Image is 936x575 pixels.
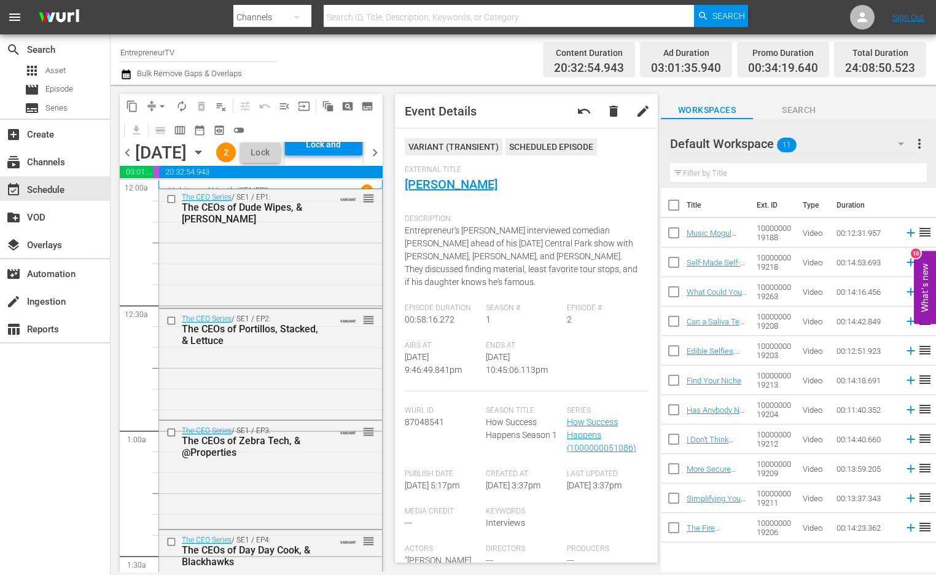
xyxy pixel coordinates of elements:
[126,100,138,112] span: content_copy
[213,124,225,136] span: preview_outlined
[338,96,357,116] span: Create Search Block
[904,226,918,240] svg: Add to Schedule
[832,366,899,395] td: 00:14:18.691
[6,294,21,309] span: Ingestion
[486,406,561,416] span: Season Title
[362,425,375,437] button: reorder
[405,544,480,554] span: Actors
[255,186,268,195] p: EP3
[567,315,572,324] span: 2
[912,136,927,151] span: more_vert
[7,10,22,25] span: menu
[45,102,68,114] span: Series
[193,124,206,136] span: date_range_outlined
[914,251,936,324] button: Open Feedback Widget
[182,435,324,458] div: The CEOs of Zebra Tech, & @Properties
[314,94,338,118] span: Refresh All Search Blocks
[405,303,480,313] span: Episode Duration
[405,480,459,490] span: [DATE] 5:17pm
[340,534,356,544] span: VARIANT
[365,186,369,195] p: 1
[233,124,245,136] span: toggle_off
[606,104,621,119] span: delete
[687,494,746,512] a: Simplifying Your Daily Routine
[912,129,927,158] button: more_vert
[687,317,746,345] a: Can a Saliva Test Tell You Whether He's the One?
[918,490,932,505] span: reorder
[246,146,275,159] span: Lock
[904,521,918,534] svg: Add to Schedule
[712,5,745,27] span: Search
[405,469,480,479] span: Publish Date
[694,5,748,27] button: Search
[567,406,642,416] span: Series
[567,417,636,453] a: How Success Happens (1000000051086)
[6,210,21,225] span: VOD
[362,313,375,326] button: reorder
[567,555,574,565] span: ---
[798,218,832,248] td: Video
[832,248,899,277] td: 00:14:53.693
[832,336,899,366] td: 00:12:51.923
[486,315,491,324] span: 1
[176,100,188,112] span: autorenew_outlined
[636,104,650,119] span: edit
[918,520,932,534] span: reorder
[687,229,746,265] a: Music Mogul [PERSON_NAME] Drops Business & Life Keys
[752,307,797,336] td: 1000000019208
[341,100,354,112] span: pageview_outlined
[661,103,753,118] span: Workspaces
[798,307,832,336] td: Video
[291,133,356,155] div: Lock and Publish
[182,426,324,458] div: / SE1 / EP3:
[752,454,797,483] td: 1000000019209
[832,513,899,542] td: 00:14:23.362
[486,303,561,313] span: Season #
[182,536,232,544] a: The CEO Series
[241,143,280,163] button: Lock
[405,177,497,192] a: [PERSON_NAME]
[687,523,744,569] a: The Fire Extinguisher and the Screwdriver of the 21st Century
[486,341,561,351] span: Ends At
[135,143,187,163] div: [DATE]
[255,96,275,116] span: Revert to Primary Episode
[405,352,462,375] span: [DATE] 9:46:49.841pm
[285,133,362,155] button: Lock and Publish
[752,424,797,454] td: 1000000019212
[904,403,918,417] svg: Add to Schedule
[362,534,375,548] span: reorder
[918,343,932,358] span: reorder
[845,61,915,76] span: 24:08:50.523
[798,395,832,424] td: Video
[752,248,797,277] td: 1000000019218
[6,322,21,337] span: Reports
[340,192,356,201] span: VARIANT
[405,507,480,517] span: Media Credit
[777,132,797,158] span: 11
[6,182,21,197] span: Schedule
[752,366,797,395] td: 1000000019213
[798,248,832,277] td: Video
[405,165,642,175] span: External Title
[752,513,797,542] td: 1000000019206
[651,44,721,61] div: Ad Duration
[567,469,642,479] span: Last Updated
[832,454,899,483] td: 00:13:59.205
[182,193,324,225] div: / SE1 / EP1:
[748,61,818,76] span: 00:34:19.640
[687,376,741,385] a: Find Your Niche
[174,124,186,136] span: calendar_view_week_outlined
[216,147,236,157] span: 2
[577,104,591,119] span: Revert to Primary Episode
[798,424,832,454] td: Video
[798,513,832,542] td: Video
[798,336,832,366] td: Video
[182,544,324,568] div: The CEOs of Day Day Cook, & Blackhawks
[651,61,721,76] span: 03:01:35.940
[120,145,135,160] span: chevron_left
[298,100,310,112] span: input
[567,303,642,313] span: Episode #
[687,287,747,324] a: What Could You Build With Another $500,000?
[845,44,915,61] div: Total Duration
[798,454,832,483] td: Video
